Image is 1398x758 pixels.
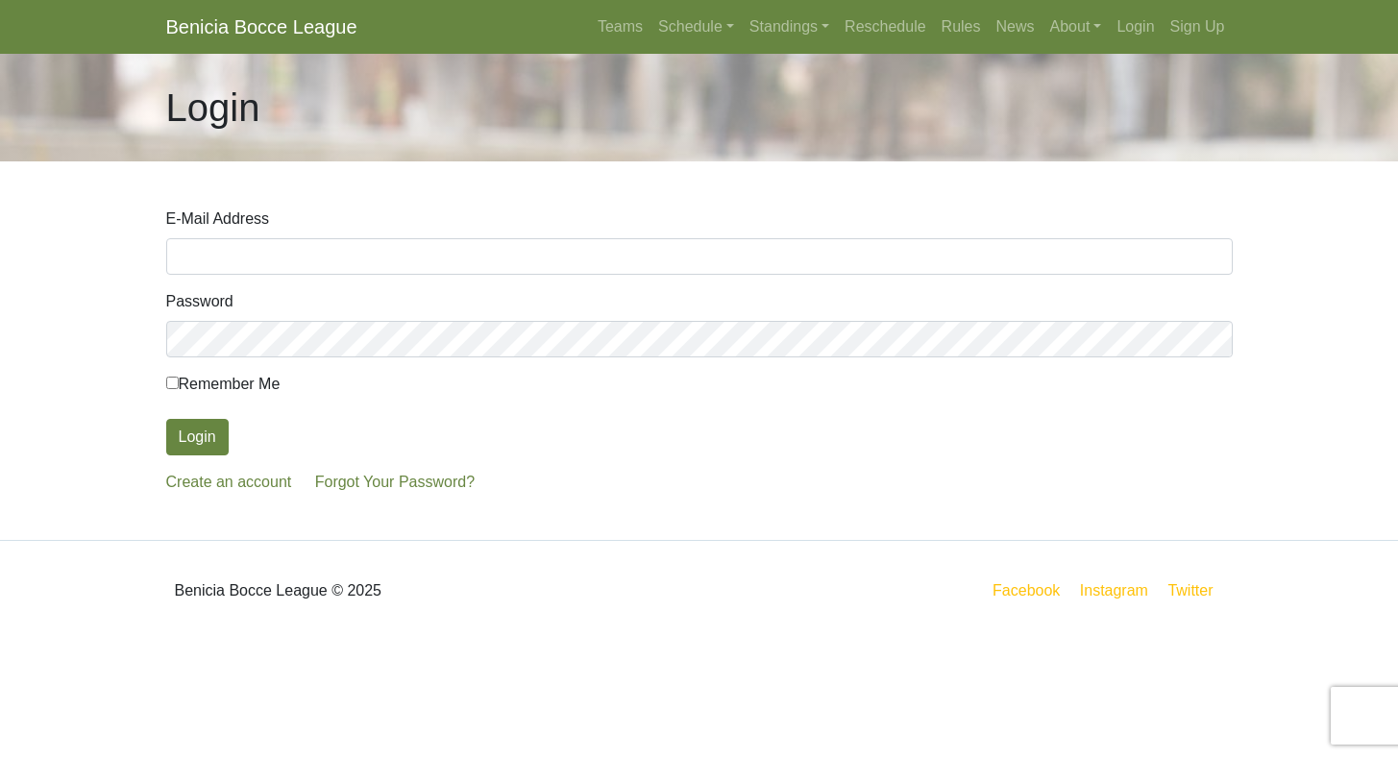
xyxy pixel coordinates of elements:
label: Remember Me [166,373,281,396]
button: Login [166,419,229,455]
a: Instagram [1076,578,1152,602]
a: Reschedule [837,8,934,46]
a: Benicia Bocce League [166,8,357,46]
a: News [989,8,1042,46]
a: About [1042,8,1110,46]
label: E-Mail Address [166,208,270,231]
a: Rules [934,8,989,46]
label: Password [166,290,233,313]
h1: Login [166,85,260,131]
a: Twitter [1164,578,1228,602]
div: Benicia Bocce League © 2025 [152,556,699,625]
input: Remember Me [166,377,179,389]
a: Sign Up [1163,8,1233,46]
a: Create an account [166,474,292,490]
a: Teams [590,8,650,46]
a: Facebook [989,578,1064,602]
a: Standings [742,8,837,46]
a: Forgot Your Password? [315,474,475,490]
a: Login [1109,8,1162,46]
a: Schedule [650,8,742,46]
